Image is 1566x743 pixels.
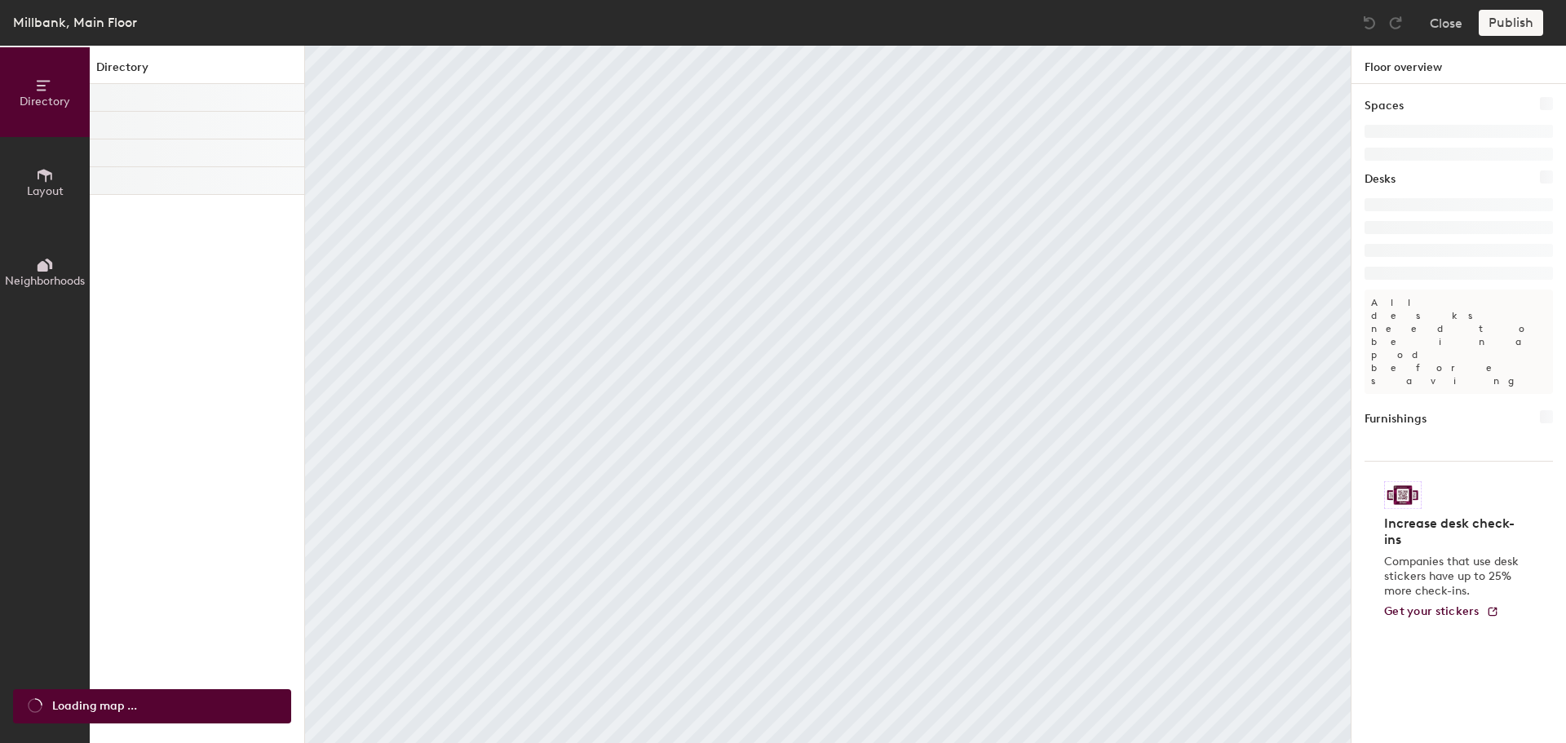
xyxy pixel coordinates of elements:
[1384,515,1524,548] h4: Increase desk check-ins
[1384,555,1524,599] p: Companies that use desk stickers have up to 25% more check-ins.
[1361,15,1378,31] img: Undo
[1430,10,1462,36] button: Close
[1384,481,1422,509] img: Sticker logo
[1384,604,1480,618] span: Get your stickers
[1351,46,1566,84] h1: Floor overview
[1365,410,1427,428] h1: Furnishings
[1384,605,1499,619] a: Get your stickers
[5,274,85,288] span: Neighborhoods
[90,59,304,84] h1: Directory
[1365,97,1404,115] h1: Spaces
[13,12,137,33] div: Millbank, Main Floor
[27,184,64,198] span: Layout
[52,697,137,715] span: Loading map ...
[305,46,1351,743] canvas: Map
[1387,15,1404,31] img: Redo
[1365,290,1553,394] p: All desks need to be in a pod before saving
[1365,170,1396,188] h1: Desks
[20,95,70,108] span: Directory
